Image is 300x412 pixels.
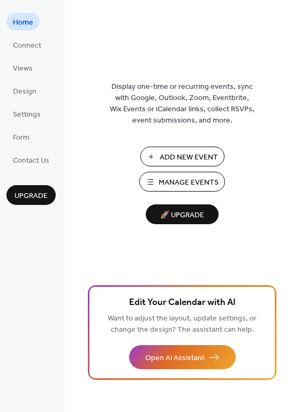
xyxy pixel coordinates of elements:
[6,59,39,77] a: Views
[129,295,236,310] span: Edit Your Calendar with AI
[6,185,56,205] button: Upgrade
[145,353,205,364] span: Open AI Assistant
[14,190,48,202] span: Upgrade
[6,105,47,123] a: Settings
[13,63,33,74] span: Views
[6,151,56,169] a: Contact Us
[110,81,254,126] span: Display one-time or recurring events, sync with Google, Outlook, Zoom, Eventbrite, Wix Events or ...
[159,177,219,188] span: Manage Events
[6,13,40,30] a: Home
[108,311,257,337] span: Want to adjust the layout, update settings, or change the design? The assistant can help.
[6,128,36,146] a: Form
[140,147,224,166] button: Add New Event
[129,345,236,369] button: Open AI Assistant
[139,172,225,192] button: Manage Events
[13,40,41,51] span: Connect
[13,17,33,28] span: Home
[13,155,49,166] span: Contact Us
[6,82,43,100] a: Design
[13,86,36,97] span: Design
[13,132,29,143] span: Form
[146,204,219,224] button: 🚀 Upgrade
[152,208,212,223] span: 🚀 Upgrade
[160,152,218,163] span: Add New Event
[13,109,41,120] span: Settings
[6,36,48,54] a: Connect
